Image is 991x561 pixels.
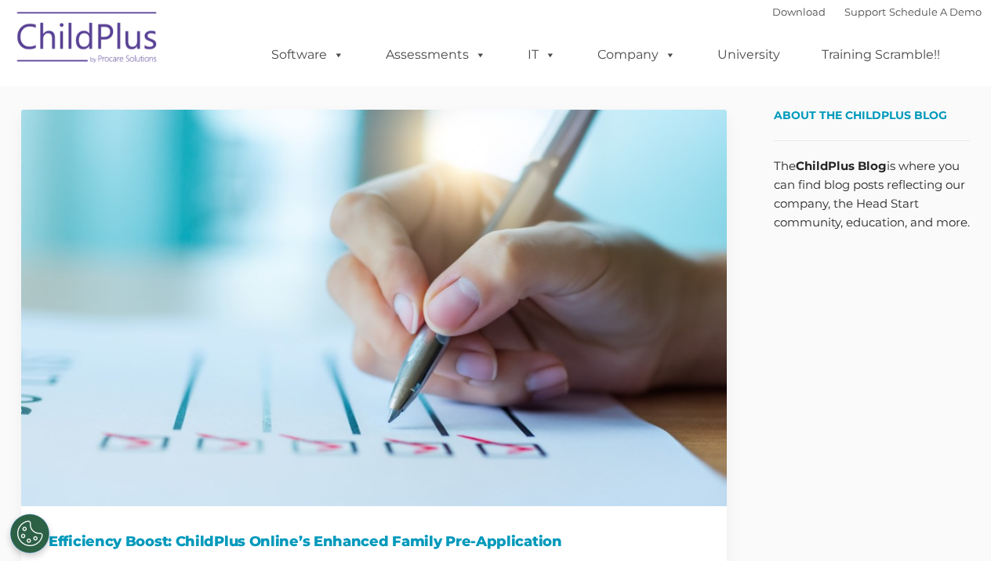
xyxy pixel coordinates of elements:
img: Efficiency Boost: ChildPlus Online's Enhanced Family Pre-Application Process - Streamlining Appli... [21,110,727,506]
a: University [702,39,796,71]
span: About the ChildPlus Blog [774,108,947,122]
strong: ChildPlus Blog [796,158,887,173]
h1: Efficiency Boost: ChildPlus Online’s Enhanced Family Pre-Application [49,530,699,553]
a: Assessments [370,39,502,71]
a: Company [582,39,692,71]
a: Software [256,39,360,71]
a: Training Scramble!! [806,39,956,71]
font: | [772,5,982,18]
a: Download [772,5,826,18]
a: Schedule A Demo [889,5,982,18]
button: Cookies Settings [10,514,49,553]
img: ChildPlus by Procare Solutions [9,1,166,79]
a: Support [844,5,886,18]
a: IT [512,39,572,71]
p: The is where you can find blog posts reflecting our company, the Head Start community, education,... [774,157,970,232]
